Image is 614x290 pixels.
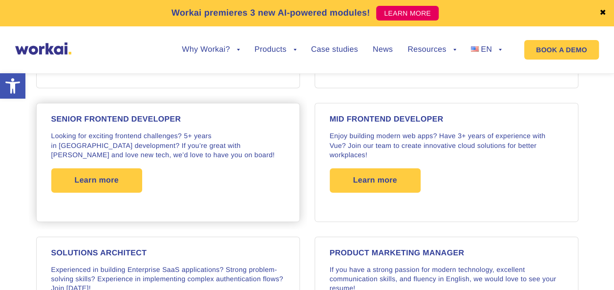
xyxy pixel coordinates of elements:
a: SENIOR FRONTEND DEVELOPER Looking for exciting frontend challenges? 5+ years in [GEOGRAPHIC_DATA]... [29,96,307,229]
h4: SENIOR FRONTEND DEVELOPER [51,116,285,124]
a: News [373,46,393,54]
h4: SOLUTIONS ARCHITECT [51,249,285,257]
p: Enjoy building modern web apps? Have 3+ years of experience with Vue? Join our team to create inn... [330,131,563,160]
a: Products [254,46,296,54]
h4: MID FRONTEND DEVELOPER [330,116,563,124]
span: EN [481,45,492,54]
p: Looking for exciting frontend challenges? 5+ years in [GEOGRAPHIC_DATA] development? If you’re gr... [51,131,285,160]
a: Why Workai? [182,46,239,54]
span: Learn more [353,168,397,193]
h4: PRODUCT MARKETING MANAGER [330,249,563,257]
a: LEARN MORE [376,6,439,21]
a: ✖ [599,9,606,17]
span: Learn more [75,168,119,193]
a: MID FRONTEND DEVELOPER Enjoy building modern web apps? Have 3+ years of experience with Vue? Join... [307,96,586,229]
a: BOOK A DEMO [524,40,598,60]
a: Resources [407,46,456,54]
a: Case studies [311,46,358,54]
p: Workai premieres 3 new AI-powered modules! [171,6,370,20]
